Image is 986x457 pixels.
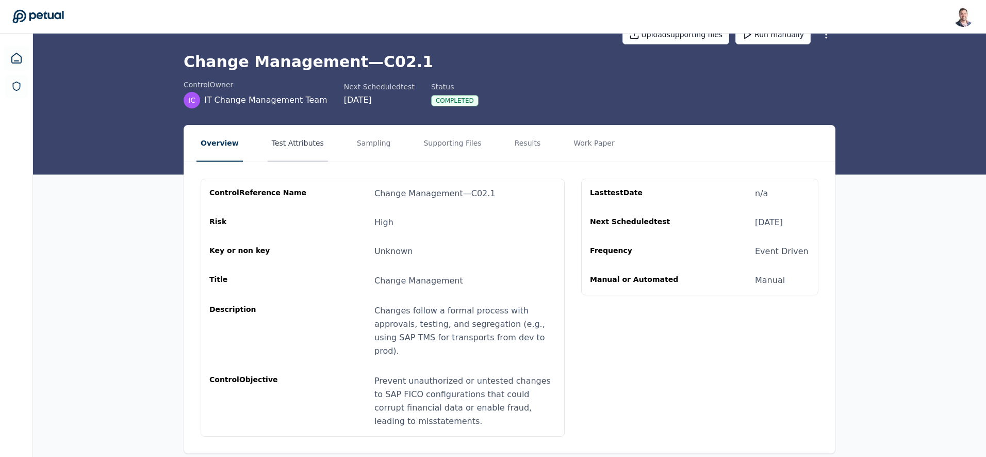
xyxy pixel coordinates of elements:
div: control Objective [209,374,308,428]
button: Overview [196,125,243,162]
div: Manual [755,274,785,287]
div: Risk [209,216,308,229]
div: Frequency [590,245,689,258]
div: [DATE] [344,94,415,106]
div: control Reference Name [209,187,308,200]
span: IC [188,95,195,105]
div: Prevent unauthorized or untested changes to SAP FICO configurations that could corrupt financial ... [374,374,556,428]
div: Manual or Automated [590,274,689,287]
div: Key or non key [209,245,308,258]
div: Completed [431,95,479,106]
div: High [374,216,393,229]
span: IT Change Management Team [204,94,327,106]
div: [DATE] [755,216,783,229]
h1: Change Management — C02.1 [184,53,835,71]
div: Event Driven [755,245,809,258]
button: Supporting Files [419,125,485,162]
nav: Tabs [184,125,835,162]
button: Work Paper [569,125,619,162]
div: Status [431,82,479,92]
button: Test Attributes [268,125,328,162]
button: Uploadsupporting files [622,25,730,44]
div: Next Scheduled test [344,82,415,92]
img: Snir Kodesh [953,6,974,27]
a: Go to Dashboard [12,9,64,24]
button: Results [511,125,545,162]
a: SOC 1 Reports [5,75,28,98]
div: control Owner [184,80,327,90]
div: n/a [755,187,768,200]
button: Run manually [735,25,811,44]
div: Last test Date [590,187,689,200]
div: Changes follow a formal process with approvals, testing, and segregation (e.g., using SAP TMS for... [374,304,556,358]
button: More Options [817,25,835,44]
div: Change Management — C02.1 [374,187,496,200]
div: Unknown [374,245,413,258]
a: Dashboard [4,46,29,71]
div: Description [209,304,308,358]
div: Title [209,274,308,288]
div: Next Scheduled test [590,216,689,229]
span: Change Management [374,276,463,286]
button: Sampling [353,125,395,162]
